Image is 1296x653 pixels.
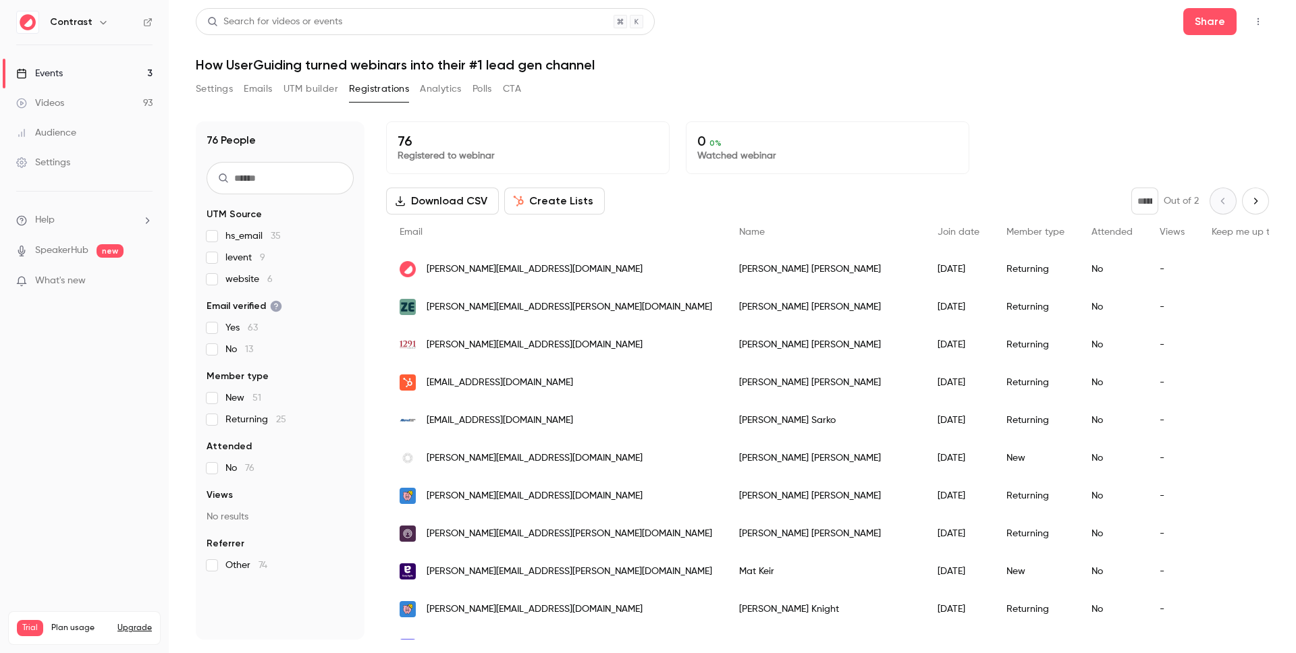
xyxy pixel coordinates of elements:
div: - [1146,401,1198,439]
div: Returning [993,401,1078,439]
span: 25 [276,415,286,424]
div: [PERSON_NAME] [PERSON_NAME] [726,515,924,552]
img: ebacon.com [400,601,416,617]
img: incognia.com [400,526,416,542]
div: No [1078,590,1146,628]
span: Attended [207,440,252,453]
img: zefort.com [400,299,416,315]
img: easyagile.com [400,563,416,579]
span: Join date [938,227,979,237]
h1: 76 People [207,132,256,148]
img: 1291group.com [400,337,416,353]
p: 76 [398,133,658,149]
span: 74 [259,561,267,570]
button: Next page [1242,188,1269,215]
span: Views [207,488,233,502]
span: hs_email [225,229,281,243]
button: CTA [503,78,521,100]
h1: How UserGuiding turned webinars into their #1 lead gen channel [196,57,1269,73]
span: New [225,391,261,405]
span: [PERSON_NAME][EMAIL_ADDRESS][DOMAIN_NAME] [427,338,643,352]
span: [EMAIL_ADDRESS][DOMAIN_NAME] [427,376,573,390]
button: Share [1183,8,1237,35]
h6: Contrast [50,16,92,29]
span: 63 [248,323,258,333]
div: Audience [16,126,76,140]
div: New [993,439,1078,477]
div: [DATE] [924,477,993,515]
div: No [1078,364,1146,401]
div: [PERSON_NAME] Sarko [726,401,924,439]
div: - [1146,364,1198,401]
button: Polls [473,78,492,100]
span: Attended [1091,227,1133,237]
div: No [1078,288,1146,326]
div: Returning [993,515,1078,552]
span: [PERSON_NAME][EMAIL_ADDRESS][PERSON_NAME][DOMAIN_NAME] [427,565,712,579]
div: Search for videos or events [207,15,342,29]
button: Upgrade [117,623,152,633]
span: No [225,343,253,356]
span: new [97,244,124,258]
div: - [1146,552,1198,590]
div: Returning [993,326,1078,364]
div: No [1078,250,1146,288]
span: UTM Source [207,208,262,221]
div: - [1146,477,1198,515]
span: Views [1160,227,1185,237]
div: [DATE] [924,288,993,326]
span: Member type [1006,227,1064,237]
div: [DATE] [924,250,993,288]
div: [PERSON_NAME] [PERSON_NAME] [726,326,924,364]
span: [PERSON_NAME][EMAIL_ADDRESS][DOMAIN_NAME] [427,602,643,617]
div: Returning [993,288,1078,326]
span: [EMAIL_ADDRESS][DOMAIN_NAME] [427,414,573,428]
span: 6 [267,275,273,284]
span: levent [225,251,265,264]
span: [PERSON_NAME][EMAIL_ADDRESS][DOMAIN_NAME] [427,451,643,465]
li: help-dropdown-opener [16,213,153,227]
span: 13 [245,345,253,354]
div: Videos [16,96,64,110]
span: [PERSON_NAME][EMAIL_ADDRESS][PERSON_NAME][DOMAIN_NAME] [427,527,712,541]
p: Registered to webinar [398,149,658,163]
img: getcontrast.io [400,261,416,277]
div: - [1146,288,1198,326]
div: - [1146,590,1198,628]
span: Name [739,227,765,237]
div: No [1078,552,1146,590]
span: [PERSON_NAME][EMAIL_ADDRESS][DOMAIN_NAME] [427,489,643,503]
span: 35 [271,231,281,241]
span: 9 [260,253,265,262]
div: No [1078,401,1146,439]
div: No [1078,515,1146,552]
div: Returning [993,477,1078,515]
span: What's new [35,274,86,288]
span: Trial [17,620,43,636]
div: [PERSON_NAME] [PERSON_NAME] [726,364,924,401]
p: No results [207,510,354,523]
div: [PERSON_NAME] [PERSON_NAME] [726,439,924,477]
div: No [1078,439,1146,477]
button: UTM builder [283,78,338,100]
button: Registrations [349,78,409,100]
div: Returning [993,590,1078,628]
p: Watched webinar [697,149,958,163]
button: Settings [196,78,233,100]
button: Analytics [420,78,462,100]
span: Referrer [207,537,244,550]
div: No [1078,326,1146,364]
span: Email [400,227,423,237]
img: ebacon.com [400,488,416,504]
span: Help [35,213,55,227]
div: Returning [993,250,1078,288]
div: - [1146,439,1198,477]
a: SpeakerHub [35,244,88,258]
span: 51 [252,393,261,403]
div: - [1146,250,1198,288]
img: bellwethercoffee.com [400,450,416,466]
div: - [1146,326,1198,364]
span: [PERSON_NAME][EMAIL_ADDRESS][DOMAIN_NAME] [427,262,643,277]
img: Contrast [17,11,38,33]
div: - [1146,515,1198,552]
